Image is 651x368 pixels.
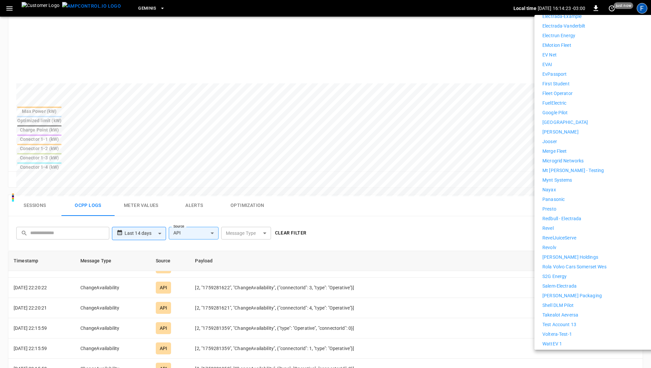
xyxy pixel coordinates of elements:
[542,119,588,126] p: [GEOGRAPHIC_DATA]
[542,273,567,280] p: S2G Energy
[542,23,586,30] p: Electrada-Vanderbilt
[542,292,602,299] p: [PERSON_NAME] Packaging
[542,148,567,155] p: Merge Fleet
[542,225,554,232] p: Revel
[542,340,562,347] p: WattEV 1
[542,331,572,338] p: Voltera-Test-1
[542,321,576,328] p: Test Account 13
[542,302,574,309] p: Shell DLM Pilot
[542,129,579,136] p: [PERSON_NAME]
[542,90,573,97] p: Fleet Operator
[542,167,604,174] p: Mt [PERSON_NAME] - Testing
[542,196,565,203] p: Panasonic
[542,244,556,251] p: Revolv
[542,312,578,319] p: Takealot Aeversa
[542,234,576,241] p: RevelJuiceServe
[542,42,571,49] p: eMotion Fleet
[542,138,557,145] p: Jooser
[542,177,572,184] p: Mynt Systems
[542,206,556,213] p: Presto
[542,100,567,107] p: FuelElectric
[542,13,582,20] p: Electrada-Example
[542,109,568,116] p: Google Pilot
[542,51,557,58] p: EV Net
[542,32,575,39] p: Electrun Energy
[542,215,582,222] p: Redbull - Electrada
[542,263,606,270] p: Rola Volvo Cars Somerset Wes
[542,186,556,193] p: Nayax
[542,80,570,87] p: First Student
[542,254,598,261] p: [PERSON_NAME] Holdings
[542,61,552,68] p: EVAI
[542,283,577,290] p: Salem-Electrada
[542,71,567,78] p: EvPassport
[542,157,584,164] p: Microgrid Networks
